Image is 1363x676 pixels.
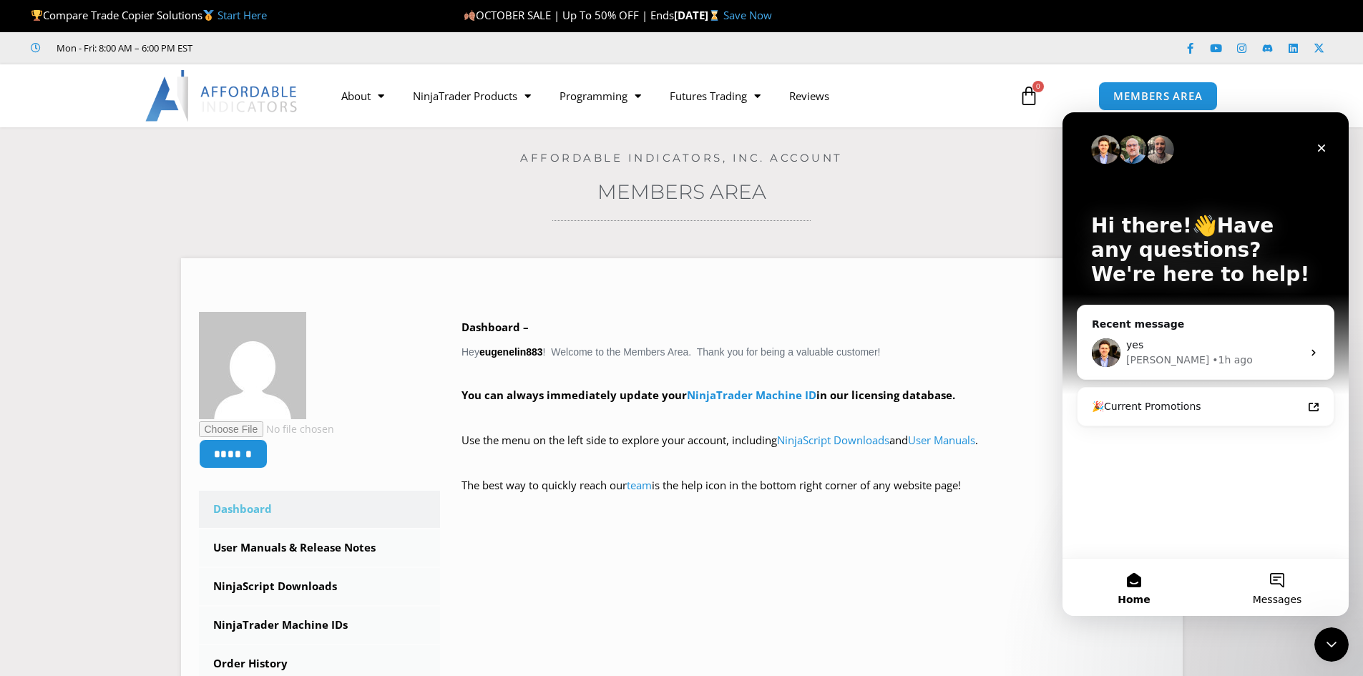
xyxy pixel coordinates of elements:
a: About [327,79,399,112]
span: OCTOBER SALE | Up To 50% OFF | Ends [464,8,674,22]
p: The best way to quickly reach our is the help icon in the bottom right corner of any website page! [461,476,1165,516]
a: MEMBERS AREA [1098,82,1218,111]
span: 0 [1032,81,1044,92]
a: team [627,478,652,492]
a: Programming [545,79,655,112]
a: Dashboard [199,491,441,528]
a: NinjaTrader Products [399,79,545,112]
nav: Menu [327,79,1002,112]
p: Use the menu on the left side to explore your account, including and . [461,431,1165,471]
a: User Manuals [908,433,975,447]
img: LogoAI | Affordable Indicators – NinjaTrader [145,70,299,122]
a: NinjaScript Downloads [777,433,889,447]
a: Affordable Indicators, Inc. Account [520,151,843,165]
a: Futures Trading [655,79,775,112]
span: Mon - Fri: 8:00 AM – 6:00 PM EST [53,39,192,57]
strong: [DATE] [674,8,723,22]
a: User Manuals & Release Notes [199,529,441,567]
iframe: Customer reviews powered by Trustpilot [212,41,427,55]
img: 🥇 [203,10,214,21]
a: NinjaTrader Machine ID [687,388,816,402]
img: 🏆 [31,10,42,21]
img: ce5c3564b8d766905631c1cffdfddf4fd84634b52f3d98752d85c5da480e954d [199,312,306,419]
span: MEMBERS AREA [1113,91,1203,102]
strong: eugenelin883 [479,346,543,358]
a: NinjaScript Downloads [199,568,441,605]
a: Save Now [723,8,772,22]
a: 0 [997,75,1060,117]
a: NinjaTrader Machine IDs [199,607,441,644]
span: Compare Trade Copier Solutions [31,8,267,22]
iframe: Intercom live chat [1314,627,1349,662]
img: 🍂 [464,10,475,21]
a: Members Area [597,180,766,204]
a: Start Here [218,8,267,22]
b: Dashboard – [461,320,529,334]
iframe: Intercom live chat [1062,112,1349,616]
div: Hey ! Welcome to the Members Area. Thank you for being a valuable customer! [461,318,1165,516]
strong: You can always immediately update your in our licensing database. [461,388,955,402]
a: Reviews [775,79,844,112]
img: ⌛ [709,10,720,21]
